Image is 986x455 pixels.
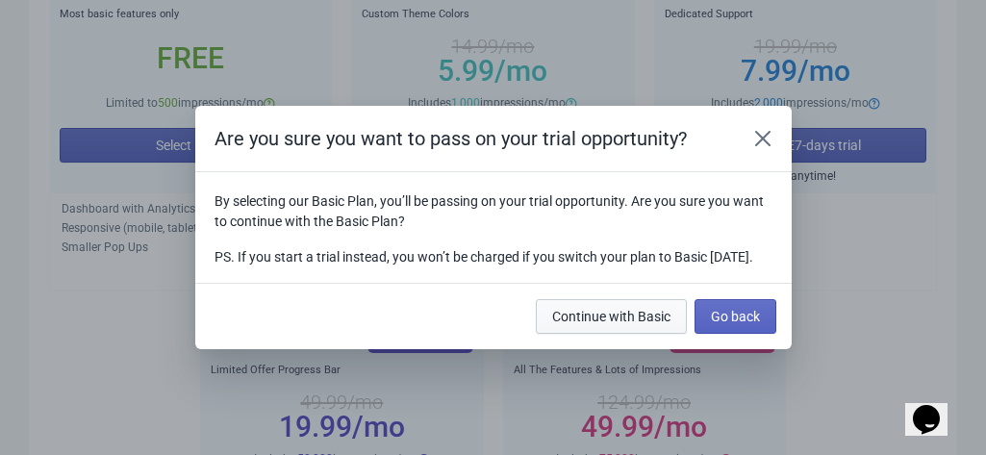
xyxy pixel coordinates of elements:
button: Close [746,121,780,156]
p: By selecting our Basic Plan, you’ll be passing on your trial opportunity. Are you sure you want t... [215,191,772,232]
p: PS. If you start a trial instead, you won’t be charged if you switch your plan to Basic [DATE]. [215,247,772,267]
span: Continue with Basic [552,309,670,324]
span: Go back [711,309,760,324]
button: Go back [695,299,776,334]
iframe: chat widget [905,378,967,436]
h2: Are you sure you want to pass on your trial opportunity? [215,125,726,152]
button: Continue with Basic [536,299,687,334]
